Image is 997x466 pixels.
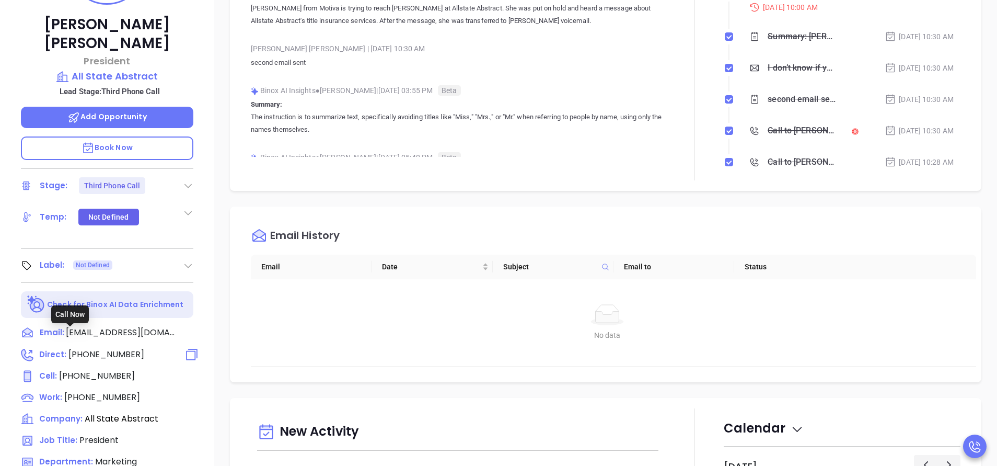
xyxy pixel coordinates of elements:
span: [PHONE_NUMBER] [59,370,135,382]
span: [PHONE_NUMBER] [64,391,140,403]
span: | [367,44,369,53]
th: Email [251,255,372,279]
span: Beta [438,85,460,96]
span: Beta [438,152,460,163]
div: New Activity [257,419,658,446]
div: Not Defined [88,209,129,225]
img: Ai-Enrich-DaqCidB-.svg [27,295,45,314]
div: Call to [PERSON_NAME] [768,154,837,170]
span: Date [382,261,480,272]
div: Summary: [PERSON_NAME] from [GEOGRAPHIC_DATA] is trying to reach [PERSON_NAME] at Allstate Abstra... [768,29,837,44]
div: Temp: [40,209,67,225]
span: Book Now [82,142,133,153]
span: Job Title: [39,435,77,446]
p: Lead Stage: Third Phone Call [26,85,193,98]
b: Summary: [251,100,283,108]
th: Email to [613,255,734,279]
img: svg%3e [251,87,259,95]
img: svg%3e [251,154,259,162]
div: Call Now [51,305,89,323]
div: Binox AI Insights [PERSON_NAME] | [DATE] 05:40 PM [251,150,665,165]
span: Not Defined [76,259,110,271]
div: Label: [40,257,65,273]
span: Cell : [39,370,57,381]
span: President [79,434,119,446]
span: Calendar [724,419,804,437]
div: [DATE] 10:28 AM [885,156,954,168]
p: The instruction is to summarize text, specifically avoiding titles like "Miss," "Mrs.," or "Mr." ... [251,111,665,136]
div: Third Phone Call [84,177,141,194]
th: Date [372,255,492,279]
span: Email: [40,326,64,340]
span: Subject [503,261,597,272]
span: [EMAIL_ADDRESS][DOMAIN_NAME] [66,326,176,339]
div: Email History [270,230,340,244]
p: second email sent [251,56,665,69]
div: [DATE] 10:00 AM [743,2,960,13]
div: Binox AI Insights [PERSON_NAME] | [DATE] 03:55 PM [251,83,665,98]
span: Work : [39,392,62,403]
span: Direct : [39,349,66,360]
div: [DATE] 10:30 AM [885,125,954,137]
p: Check for Binox AI Data Enrichment [47,299,183,310]
div: Stage: [40,178,68,194]
p: President [21,54,193,68]
span: ● [316,153,320,162]
div: No data [263,329,952,341]
span: [PHONE_NUMBER] [68,348,144,360]
span: Add Opportunity [67,111,147,122]
div: [DATE] 10:30 AM [885,62,954,74]
th: Status [734,255,855,279]
div: second email sent [768,92,837,107]
p: [PERSON_NAME] [PERSON_NAME] [21,15,193,53]
a: All State Abstract [21,69,193,84]
span: All State Abstract [85,413,158,425]
div: Call to [PERSON_NAME] [768,123,837,139]
div: I don’t know if you saw this [PERSON_NAME] [768,60,837,76]
span: ● [316,86,320,95]
div: [PERSON_NAME] [PERSON_NAME] [DATE] 10:30 AM [251,41,665,56]
div: [DATE] 10:30 AM [885,94,954,105]
span: Company: [39,413,83,424]
p: [PERSON_NAME] from Motiva is trying to reach [PERSON_NAME] at Allstate Abstract. She was put on h... [251,2,665,27]
div: [DATE] 10:30 AM [885,31,954,42]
